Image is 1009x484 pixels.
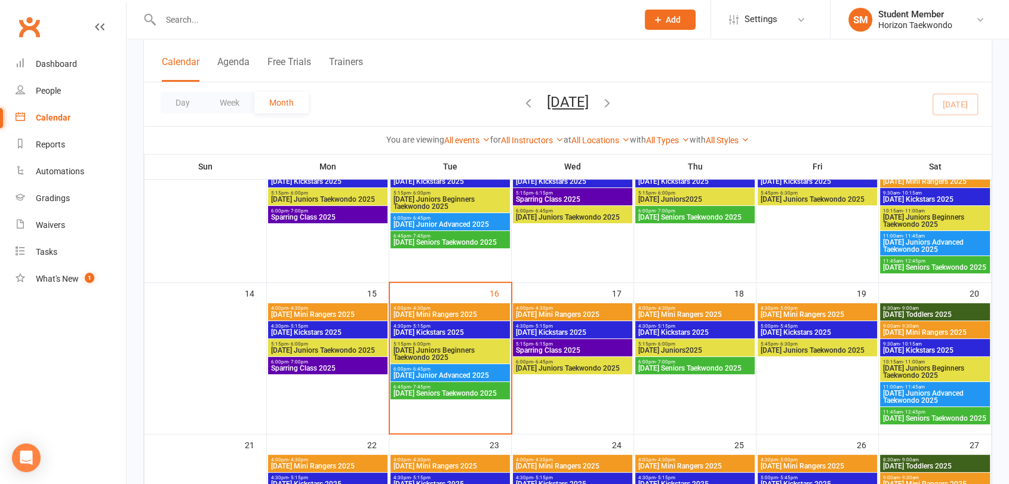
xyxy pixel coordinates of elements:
[612,434,633,454] div: 24
[760,323,875,329] span: 5:00pm
[393,341,507,347] span: 5:15pm
[411,215,430,221] span: - 6:45pm
[393,178,507,185] span: [DATE] Kickstars 2025
[656,457,675,463] span: - 4:30pm
[612,283,633,303] div: 17
[666,15,681,24] span: Add
[882,196,988,203] span: [DATE] Kickstars 2025
[386,135,444,144] strong: You are viewing
[270,323,385,329] span: 4:30pm
[900,190,922,196] span: - 10:15am
[656,341,675,347] span: - 6:00pm
[515,457,630,463] span: 4:00pm
[903,233,925,239] span: - 11:45am
[903,359,925,365] span: - 11:00am
[778,323,798,329] span: - 5:45pm
[656,306,675,311] span: - 4:30pm
[288,190,308,196] span: - 6:00pm
[638,365,752,372] span: [DATE] Seniors Taekwondo 2025
[706,135,749,145] a: All Styles
[288,475,308,480] span: - 5:15pm
[533,323,553,329] span: - 5:15pm
[515,178,630,185] span: [DATE] Kickstars 2025
[36,86,61,95] div: People
[900,306,919,311] span: - 9:00am
[393,347,507,361] span: [DATE] Juniors Beginners Taekwondo 2025
[638,178,752,185] span: [DATE] Kickstars 2025
[656,475,675,480] span: - 5:15pm
[882,475,988,480] span: 9:00am
[411,366,430,372] span: - 6:45pm
[515,359,630,365] span: 6:00pm
[393,306,507,311] span: 4:00pm
[393,221,507,228] span: [DATE] Junior Advanced 2025
[760,190,875,196] span: 5:45pm
[393,475,507,480] span: 4:30pm
[270,306,385,311] span: 4:00pm
[411,233,430,239] span: - 7:45pm
[882,258,988,264] span: 11:45am
[878,20,952,30] div: Horizon Taekwondo
[367,283,389,303] div: 15
[411,384,430,390] span: - 7:45pm
[882,306,988,311] span: 8:30am
[144,154,267,179] th: Sun
[411,190,430,196] span: - 6:00pm
[903,208,925,214] span: - 11:00am
[900,341,922,347] span: - 10:15am
[778,190,798,196] span: - 6:30pm
[393,311,507,318] span: [DATE] Mini Rangers 2025
[270,341,385,347] span: 5:15pm
[393,215,507,221] span: 6:00pm
[393,323,507,329] span: 4:30pm
[734,434,756,454] div: 25
[393,233,507,239] span: 6:45pm
[778,457,798,463] span: - 5:00pm
[734,283,756,303] div: 18
[778,306,798,311] span: - 5:00pm
[882,365,988,379] span: [DATE] Juniors Beginners Taekwondo 2025
[411,457,430,463] span: - 4:30pm
[254,92,309,113] button: Month
[533,457,553,463] span: - 4:30pm
[638,208,752,214] span: 6:00pm
[882,311,988,318] span: [DATE] Toddlers 2025
[515,311,630,318] span: [DATE] Mini Rangers 2025
[882,341,988,347] span: 9:30am
[634,154,756,179] th: Thu
[778,341,798,347] span: - 6:30pm
[270,347,385,354] span: [DATE] Juniors Taekwondo 2025
[270,457,385,463] span: 4:00pm
[270,208,385,214] span: 6:00pm
[970,283,991,303] div: 20
[638,329,752,336] span: [DATE] Kickstars 2025
[288,306,308,311] span: - 4:30pm
[760,178,875,185] span: [DATE] Kickstars 2025
[288,341,308,347] span: - 6:00pm
[490,283,511,303] div: 16
[411,475,430,480] span: - 5:15pm
[903,258,925,264] span: - 12:45pm
[760,347,875,354] span: [DATE] Juniors Taekwondo 2025
[638,311,752,318] span: [DATE] Mini Rangers 2025
[36,59,77,69] div: Dashboard
[16,104,126,131] a: Calendar
[411,306,430,311] span: - 4:30pm
[638,463,752,470] span: [DATE] Mini Rangers 2025
[515,190,630,196] span: 5:15pm
[656,208,675,214] span: - 7:00pm
[393,457,507,463] span: 4:00pm
[393,196,507,210] span: [DATE] Juniors Beginners Taekwondo 2025
[270,311,385,318] span: [DATE] Mini Rangers 2025
[533,359,553,365] span: - 6:45pm
[882,323,988,329] span: 9:00am
[760,311,875,318] span: [DATE] Mini Rangers 2025
[690,135,706,144] strong: with
[882,463,988,470] span: [DATE] Toddlers 2025
[547,94,589,110] button: [DATE]
[288,457,308,463] span: - 4:30pm
[16,158,126,185] a: Automations
[638,359,752,365] span: 6:00pm
[900,457,919,463] span: - 9:00am
[393,384,507,390] span: 6:45pm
